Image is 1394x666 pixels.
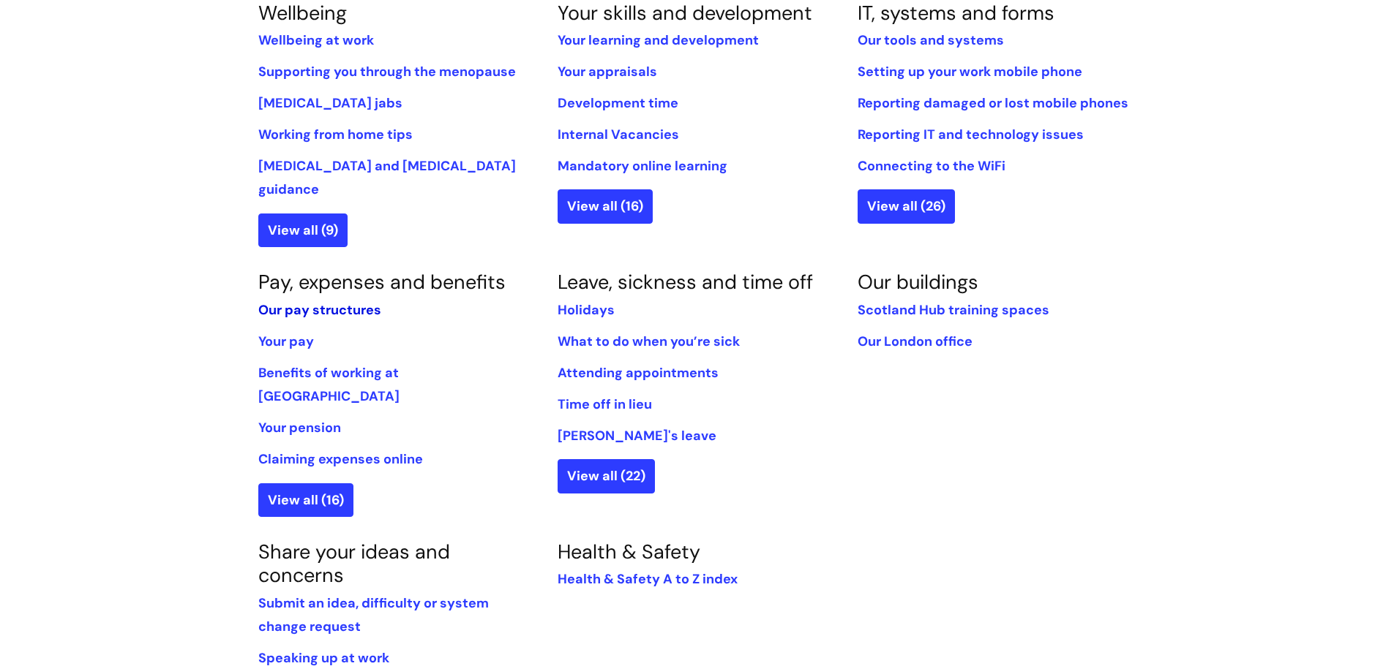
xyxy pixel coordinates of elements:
a: View all (16) [258,483,353,517]
a: Health & Safety A to Z index [558,570,738,588]
a: Your pension [258,419,341,436]
a: Holidays [558,301,615,319]
a: View all (9) [258,213,348,247]
a: [MEDICAL_DATA] jabs [258,94,402,112]
a: Claiming expenses online [258,450,423,468]
a: Submit an idea, difficulty or system change request [258,594,489,635]
a: Supporting you through the menopause [258,63,516,80]
a: Our pay structures [258,301,381,319]
a: What to do when you’re sick [558,333,740,350]
a: Working from home tips [258,126,413,143]
a: Pay, expenses and benefits [258,269,506,295]
a: Health & Safety [558,539,700,564]
a: Leave, sickness and time off [558,269,813,295]
a: Reporting damaged or lost mobile phones [858,94,1128,112]
a: Your pay [258,333,314,350]
a: Your learning and development [558,31,759,49]
a: Time off in lieu [558,396,652,413]
a: Our tools and systems [858,31,1004,49]
a: Mandatory online learning [558,157,727,175]
a: Connecting to the WiFi [858,157,1005,175]
a: View all (22) [558,459,655,493]
a: Attending appointments [558,364,719,382]
a: View all (16) [558,189,653,223]
a: Your appraisals [558,63,657,80]
a: Benefits of working at [GEOGRAPHIC_DATA] [258,364,400,405]
a: Share your ideas and concerns [258,539,450,588]
a: View all (26) [858,189,955,223]
a: Our London office [858,333,973,350]
a: Internal Vacancies [558,126,679,143]
a: Our buildings [858,269,978,295]
a: Development time [558,94,678,112]
a: Scotland Hub training spaces [858,301,1049,319]
a: Setting up your work mobile phone [858,63,1082,80]
a: Wellbeing at work [258,31,374,49]
a: Reporting IT and technology issues [858,126,1084,143]
a: [PERSON_NAME]'s leave [558,427,716,444]
a: [MEDICAL_DATA] and [MEDICAL_DATA] guidance [258,157,516,198]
